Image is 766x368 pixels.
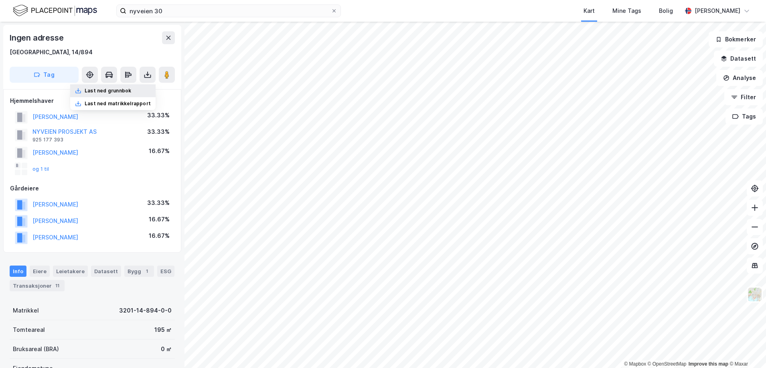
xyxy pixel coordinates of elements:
div: Last ned grunnbok [85,88,131,94]
div: 3201-14-894-0-0 [119,306,172,315]
button: Tag [10,67,79,83]
div: Last ned matrikkelrapport [85,100,151,107]
button: Datasett [714,51,763,67]
div: Transaksjoner [10,280,65,291]
div: Kart [584,6,595,16]
div: Tomteareal [13,325,45,335]
div: Bruksareal (BRA) [13,344,59,354]
div: Datasett [91,266,121,277]
div: Info [10,266,26,277]
iframe: Chat Widget [726,329,766,368]
div: 16.67% [149,146,170,156]
div: Eiere [30,266,50,277]
div: 33.33% [147,127,170,137]
div: 195 ㎡ [154,325,172,335]
div: Bolig [659,6,673,16]
div: Gårdeiere [10,184,174,193]
a: OpenStreetMap [648,361,687,367]
div: 33.33% [147,110,170,120]
div: 16.67% [149,215,170,224]
button: Analyse [716,70,763,86]
div: 16.67% [149,231,170,241]
div: Mine Tags [612,6,641,16]
div: 11 [53,282,61,290]
input: Søk på adresse, matrikkel, gårdeiere, leietakere eller personer [126,5,331,17]
div: 1 [143,267,151,275]
div: 925 177 393 [32,137,63,143]
div: [GEOGRAPHIC_DATA], 14/894 [10,47,93,57]
div: Ingen adresse [10,31,65,44]
div: ESG [157,266,174,277]
div: Matrikkel [13,306,39,315]
img: Z [747,287,762,302]
div: Bygg [124,266,154,277]
a: Mapbox [624,361,646,367]
img: logo.f888ab2527a4732fd821a326f86c7f29.svg [13,4,97,18]
div: [PERSON_NAME] [695,6,740,16]
button: Bokmerker [709,31,763,47]
a: Improve this map [689,361,728,367]
div: Hjemmelshaver [10,96,174,106]
div: Leietakere [53,266,88,277]
div: 33.33% [147,198,170,208]
button: Filter [724,89,763,105]
div: 0 ㎡ [161,344,172,354]
button: Tags [725,108,763,125]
